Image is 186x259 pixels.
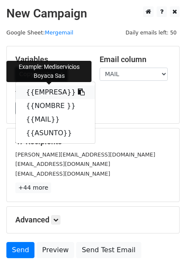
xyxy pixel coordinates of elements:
h5: Email column [100,55,171,64]
small: Google Sheet: [6,29,73,36]
a: +44 more [15,182,51,193]
div: Example: Mediservicios Boyaca Sas [6,61,92,82]
small: [PERSON_NAME][EMAIL_ADDRESS][DOMAIN_NAME] [15,151,155,158]
a: Send [6,242,34,258]
h2: New Campaign [6,6,180,21]
h5: Variables [15,55,87,64]
h5: Advanced [15,215,171,225]
small: [EMAIL_ADDRESS][DOMAIN_NAME] [15,171,110,177]
a: Daily emails left: 50 [123,29,180,36]
a: {{MAIL}} [16,113,95,126]
a: Send Test Email [76,242,141,258]
small: [EMAIL_ADDRESS][DOMAIN_NAME] [15,161,110,167]
span: Daily emails left: 50 [123,28,180,37]
a: {{ASUNTO}} [16,126,95,140]
div: Widget de chat [143,218,186,259]
a: {{NOMBRE }} [16,99,95,113]
iframe: Chat Widget [143,218,186,259]
a: Mergemail [45,29,73,36]
a: {{EMPRESA}} [16,85,95,99]
a: Preview [37,242,74,258]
